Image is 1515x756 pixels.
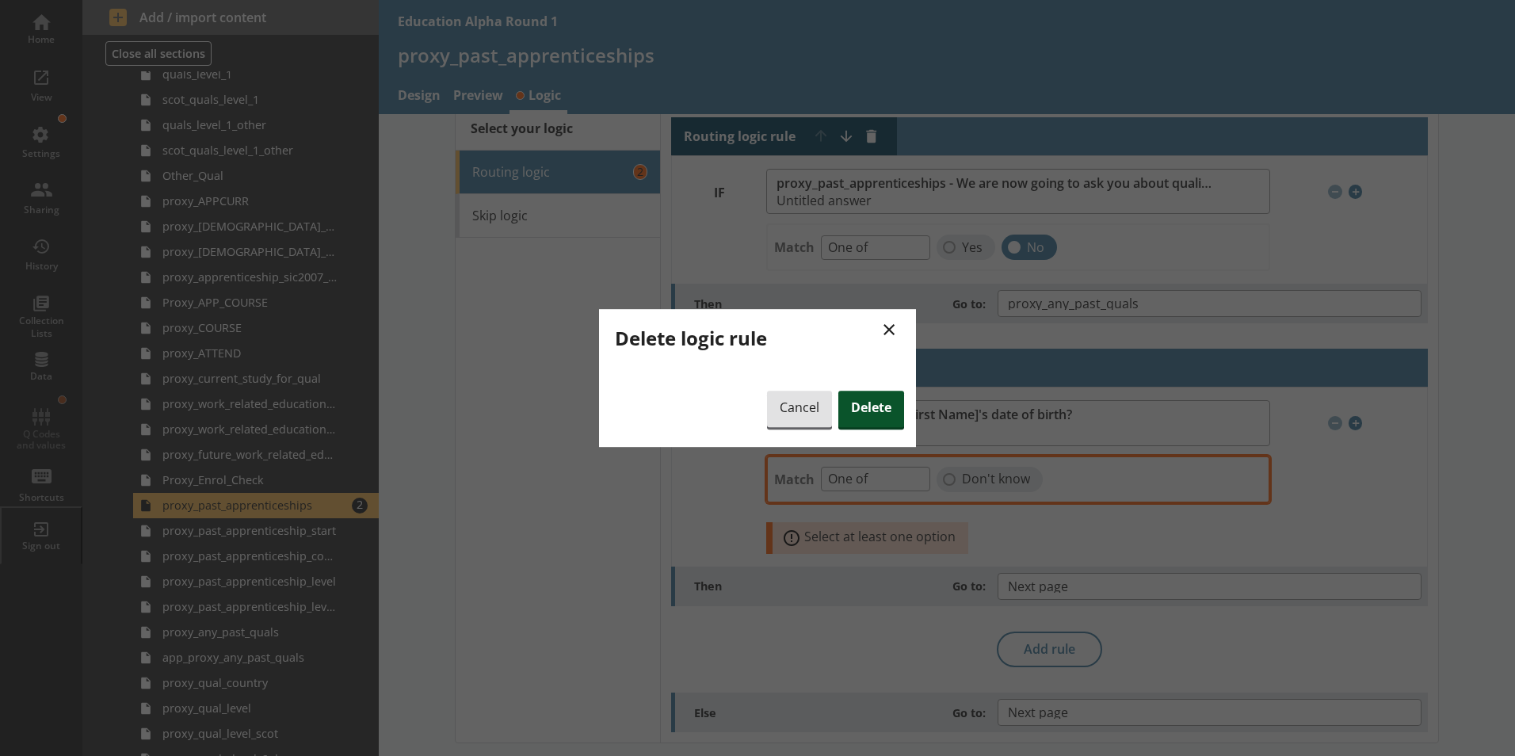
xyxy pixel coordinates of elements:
button: Delete [838,391,904,427]
h2: Delete logic rule [615,325,904,351]
button: × [875,311,904,346]
button: Cancel [767,391,832,427]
